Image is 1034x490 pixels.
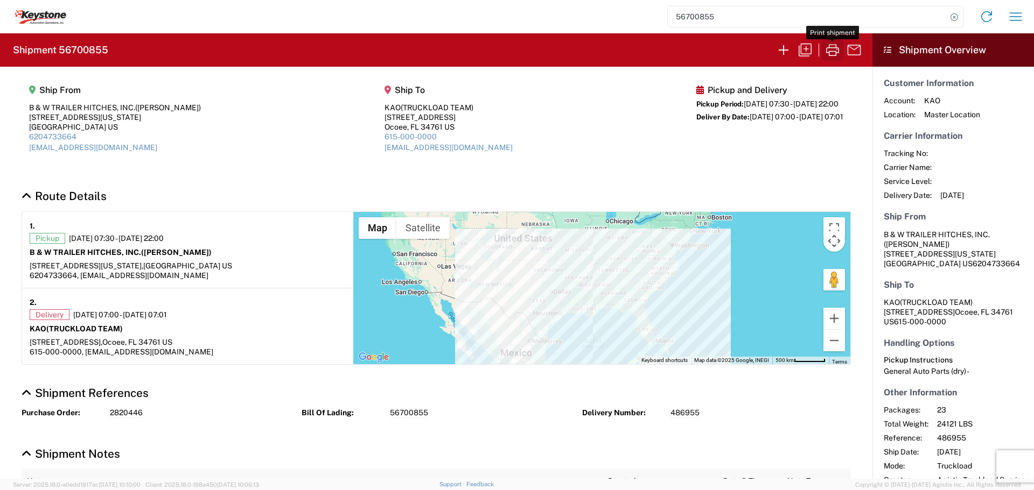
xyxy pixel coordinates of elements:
span: Service Level: [884,176,932,186]
span: Mode: [884,461,928,471]
span: [STREET_ADDRESS][US_STATE] [884,250,996,258]
span: [DATE] 07:00 - [DATE] 07:01 [73,310,167,319]
div: [STREET_ADDRESS][US_STATE] [29,112,201,122]
div: Ocoee, FL 34761 US [385,122,513,132]
h5: Pickup and Delivery [696,85,843,95]
span: Reference: [884,433,928,443]
span: Creator: [884,475,928,485]
button: Map camera controls [823,230,845,252]
span: ([PERSON_NAME]) [884,240,949,248]
span: [STREET_ADDRESS], [30,338,102,346]
span: 486955 [670,408,700,418]
header: Shipment Overview [872,33,1034,67]
span: [DATE] 10:06:13 [217,481,259,488]
span: Delivery [30,309,69,320]
div: General Auto Parts (dry) - [884,366,1023,376]
span: Agistix Truckload Services [937,475,1029,485]
span: (TRUCKLOAD TEAM) [900,298,973,307]
div: KAO [385,103,513,112]
span: [DATE] [940,190,964,200]
span: Carrier Name: [884,162,932,172]
h6: Pickup Instructions [884,356,1023,365]
strong: 2. [30,296,37,309]
h5: Carrier Information [884,131,1023,141]
span: (TRUCKLOAD TEAM) [46,324,123,333]
span: Location: [884,110,916,119]
img: Google [356,350,392,364]
span: [DATE] 07:30 - [DATE] 22:00 [744,100,839,108]
div: 6204733664, [EMAIL_ADDRESS][DOMAIN_NAME] [30,271,346,280]
button: Keyboard shortcuts [641,357,688,364]
a: Support [439,481,466,487]
strong: Bill Of Lading: [302,408,382,418]
span: 486955 [937,433,1029,443]
h5: Ship From [884,211,1023,222]
button: Drag Pegman onto the map to open Street View [823,269,845,290]
span: 6204733664 [973,259,1020,268]
span: ([PERSON_NAME]) [141,248,212,257]
span: 56700855 [390,408,428,418]
strong: Delivery Number: [582,408,663,418]
a: Terms [832,359,847,365]
span: Map data ©2025 Google, INEGI [694,357,769,363]
span: Deliver By Date: [696,113,750,121]
strong: 1. [30,219,35,233]
a: 615-000-0000 [385,132,437,141]
span: 2820446 [110,408,143,418]
div: [GEOGRAPHIC_DATA] US [29,122,201,132]
span: Copyright © [DATE]-[DATE] Agistix Inc., All Rights Reserved [855,480,1021,489]
h5: Customer Information [884,78,1023,88]
a: Feedback [466,481,494,487]
span: B & W TRAILER HITCHES, INC. [884,230,990,239]
span: KAO [STREET_ADDRESS] [884,298,973,316]
span: Master Location [924,110,980,119]
div: 615-000-0000, [EMAIL_ADDRESS][DOMAIN_NAME] [30,347,346,357]
span: 23 [937,405,1029,415]
span: Client: 2025.18.0-198a450 [145,481,259,488]
span: 500 km [775,357,794,363]
span: Pickup [30,233,65,244]
a: 6204733664 [29,132,76,141]
span: [DATE] 07:00 - [DATE] 07:01 [750,112,843,121]
h2: Shipment 56700855 [13,44,108,56]
div: B & W TRAILER HITCHES, INC. [29,103,201,112]
button: Show street map [359,217,396,239]
span: [STREET_ADDRESS][US_STATE], [30,261,143,270]
span: Delivery Date: [884,190,932,200]
a: Hide Details [22,447,120,460]
span: Packages: [884,405,928,415]
a: Hide Details [22,386,149,400]
button: Map Scale: 500 km per 55 pixels [772,357,829,364]
h5: Ship From [29,85,201,95]
span: 24121 LBS [937,419,1029,429]
button: Show satellite imagery [396,217,450,239]
span: Account: [884,96,916,105]
span: [DATE] [937,447,1029,457]
span: Ocoee, FL 34761 US [102,338,172,346]
h5: Other Information [884,387,1023,397]
span: [DATE] 07:30 - [DATE] 22:00 [69,233,164,243]
address: [GEOGRAPHIC_DATA] US [884,230,1023,268]
button: Zoom in [823,308,845,329]
div: [STREET_ADDRESS] [385,112,513,122]
span: Total Weight: [884,419,928,429]
address: Ocoee, FL 34761 US [884,297,1023,326]
button: Zoom out [823,330,845,351]
span: Truckload [937,461,1029,471]
h5: Handling Options [884,338,1023,348]
span: KAO [924,96,980,105]
span: Pickup Period: [696,100,744,108]
a: Open this area in Google Maps (opens a new window) [356,350,392,364]
button: Toggle fullscreen view [823,217,845,239]
a: [EMAIL_ADDRESS][DOMAIN_NAME] [385,143,513,152]
strong: KAO [30,324,123,333]
span: Tracking No: [884,148,932,158]
strong: Purchase Order: [22,408,102,418]
span: Ship Date: [884,447,928,457]
span: Server: 2025.18.0-a0edd1917ac [13,481,141,488]
a: [EMAIL_ADDRESS][DOMAIN_NAME] [29,143,157,152]
a: Hide Details [22,189,107,203]
span: 615-000-0000 [894,317,946,326]
span: [GEOGRAPHIC_DATA] US [143,261,232,270]
h5: Ship To [884,280,1023,290]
